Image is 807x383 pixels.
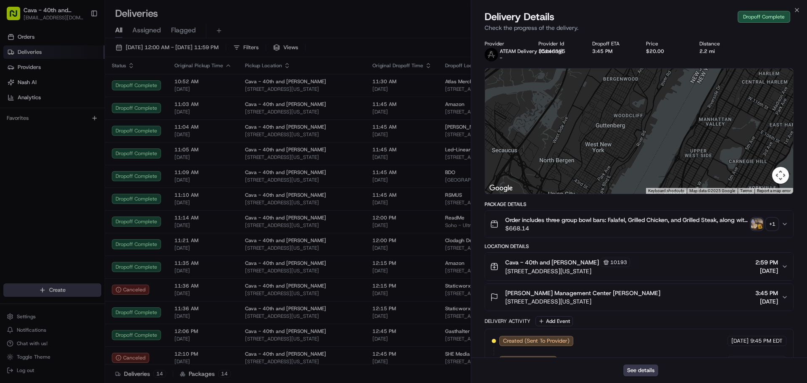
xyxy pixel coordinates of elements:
[538,40,579,47] div: Provider Id
[751,218,778,230] button: photo_proof_of_delivery image+1
[623,365,658,376] button: See details
[535,316,573,326] button: Add Event
[500,55,502,61] span: -
[505,224,748,232] span: $668.14
[485,10,554,24] span: Delivery Details
[592,48,633,55] div: 3:45 PM
[485,201,794,208] div: Package Details
[485,48,498,61] img: ateam_logo.png
[646,40,686,47] div: Price
[485,284,793,311] button: [PERSON_NAME] Management Center [PERSON_NAME][STREET_ADDRESS][US_STATE]3:45 PM[DATE]
[505,297,660,306] span: [STREET_ADDRESS][US_STATE]
[487,183,515,194] img: Google
[485,253,793,280] button: Cava - 40th and [PERSON_NAME]10193[STREET_ADDRESS][US_STATE]2:59 PM[DATE]
[755,289,778,297] span: 3:45 PM
[505,267,630,275] span: [STREET_ADDRESS][US_STATE]
[505,216,748,224] span: Order includes three group bowl bars: Falafel, Grilled Chicken, and Grilled Steak, along with var...
[646,48,686,55] div: $20.00
[755,258,778,267] span: 2:59 PM
[757,188,791,193] a: Report a map error
[648,188,684,194] button: Keyboard shortcuts
[485,211,793,238] button: Order includes three group bowl bars: Falafel, Grilled Chicken, and Grilled Steak, along with var...
[485,40,525,47] div: Provider
[766,218,778,230] div: + 1
[755,267,778,275] span: [DATE]
[689,188,735,193] span: Map data ©2025 Google
[505,289,660,297] span: [PERSON_NAME] Management Center [PERSON_NAME]
[740,188,752,193] a: Terms
[538,48,565,55] button: 35146395
[755,297,778,306] span: [DATE]
[772,167,789,184] button: Map camera controls
[500,48,563,55] span: ATEAM Delivery (Catering)
[485,24,794,32] p: Check the progress of the delivery.
[751,218,763,230] img: photo_proof_of_delivery image
[750,337,783,345] span: 9:45 PM EDT
[503,337,570,345] span: Created (Sent To Provider)
[485,318,530,325] div: Delivery Activity
[592,40,633,47] div: Dropoff ETA
[487,183,515,194] a: Open this area in Google Maps (opens a new window)
[485,243,794,250] div: Location Details
[505,258,599,267] span: Cava - 40th and [PERSON_NAME]
[731,337,749,345] span: [DATE]
[699,48,740,55] div: 2.2 mi
[699,40,740,47] div: Distance
[610,259,627,266] span: 10193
